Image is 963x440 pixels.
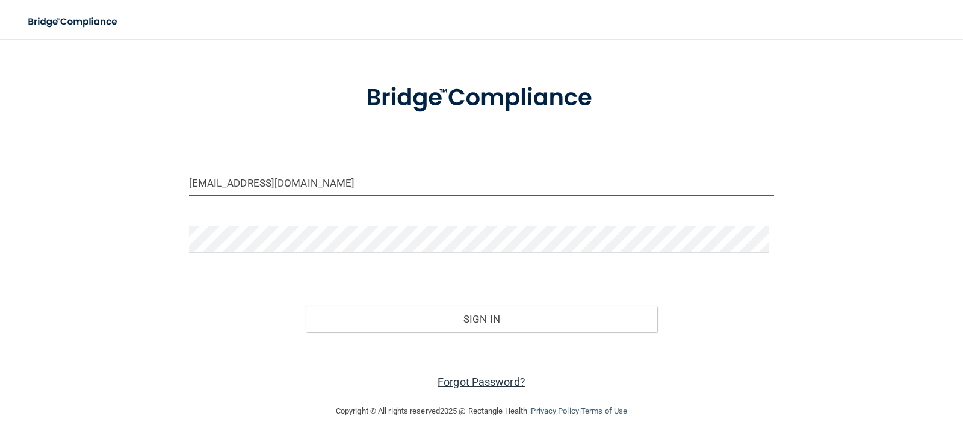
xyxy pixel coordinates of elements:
[438,376,525,388] a: Forgot Password?
[18,10,129,34] img: bridge_compliance_login_screen.278c3ca4.svg
[531,406,578,415] a: Privacy Policy
[306,306,657,332] button: Sign In
[581,406,627,415] a: Terms of Use
[262,392,701,430] div: Copyright © All rights reserved 2025 @ Rectangle Health | |
[341,67,622,129] img: bridge_compliance_login_screen.278c3ca4.svg
[189,169,775,196] input: Email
